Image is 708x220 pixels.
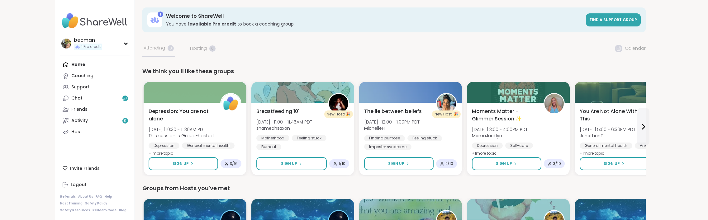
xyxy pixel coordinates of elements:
div: 1 [158,12,163,17]
span: The lie between beliefs [364,108,422,115]
span: This session is Group-hosted [149,133,214,139]
div: becman [74,37,102,44]
a: Friends [60,104,130,115]
span: Breastfeeding 101 [256,108,300,115]
div: Support [71,84,90,90]
div: Feeling stuck [292,135,326,141]
div: New Host! 🎉 [324,110,353,118]
div: Burnout [256,144,281,150]
a: Chat57 [60,93,130,104]
div: Finding purpose [364,135,405,141]
span: [DATE] | 5:00 - 6:30PM PDT [580,126,635,133]
a: About Us [78,194,93,199]
div: Logout [71,182,87,188]
a: Support [60,82,130,93]
img: MichelleH [437,94,456,113]
span: Find a support group [590,17,637,22]
span: Depression: You are not alone [149,108,213,123]
div: New Host! 🎉 [432,110,461,118]
span: Sign Up [388,161,404,166]
div: Self-care [505,143,533,149]
span: 3 / 10 [553,161,561,166]
button: Sign Up [472,157,541,170]
div: Groups from Hosts you've met [142,184,646,193]
button: Sign Up [149,157,218,170]
div: Host [71,129,82,135]
span: Sign Up [496,161,512,166]
b: MamaJacklyn [472,133,502,139]
div: Anxiety [635,143,658,149]
img: becman [61,39,71,49]
b: JonathanT [580,133,603,139]
button: Sign Up [256,157,327,170]
h3: Welcome to ShareWell [166,13,582,20]
span: 9 [124,118,126,124]
b: MichelleH [364,125,385,131]
span: Sign Up [281,161,297,166]
span: Sign Up [173,161,189,166]
a: Host Training [60,201,83,206]
a: Blog [119,208,126,213]
a: Host [60,126,130,138]
img: ShareWell Nav Logo [60,10,130,32]
span: You Are Not Alone With This [580,108,644,123]
div: General mental health [182,143,235,149]
img: ShareWell [221,94,240,113]
a: Coaching [60,70,130,82]
div: Activity [71,118,88,124]
button: Sign Up [364,157,434,170]
div: Depression [149,143,179,149]
a: Logout [60,179,130,190]
span: [DATE] | 11:00 - 11:45AM PDT [256,119,312,125]
div: Imposter syndrome [364,144,411,150]
a: Safety Resources [60,208,90,213]
div: Feeling stuck [407,135,442,141]
h3: You have to book a coaching group. [166,21,582,27]
span: Sign Up [604,161,620,166]
div: Invite Friends [60,163,130,174]
div: Coaching [71,73,93,79]
span: 3 / 16 [230,161,238,166]
span: Moments Matter - Glimmer Session ✨ [472,108,537,123]
a: Activity9 [60,115,130,126]
div: Friends [71,106,88,113]
span: 1 Pro credit [81,44,101,49]
a: Safety Policy [85,201,107,206]
div: Motherhood [256,135,289,141]
img: MamaJacklyn [544,94,564,113]
span: [DATE] | 3:00 - 4:00PM PDT [472,126,528,133]
span: [DATE] | 10:30 - 11:30AM PDT [149,126,214,133]
b: shameahsaxon [256,125,290,131]
div: Depression [472,143,503,149]
a: Find a support group [586,13,641,26]
div: We think you'll like these groups [142,67,646,76]
a: Redeem Code [93,208,116,213]
span: 1 / 10 [339,161,345,166]
div: General mental health [580,143,632,149]
div: Chat [71,95,83,101]
a: Help [105,194,112,199]
a: Referrals [60,194,76,199]
span: 57 [123,96,127,101]
img: shameahsaxon [329,94,348,113]
button: Sign Up [580,157,649,170]
span: [DATE] | 12:00 - 1:00PM PDT [364,119,420,125]
b: 1 available Pro credit [188,21,236,27]
span: 2 / 10 [445,161,453,166]
a: FAQ [96,194,102,199]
